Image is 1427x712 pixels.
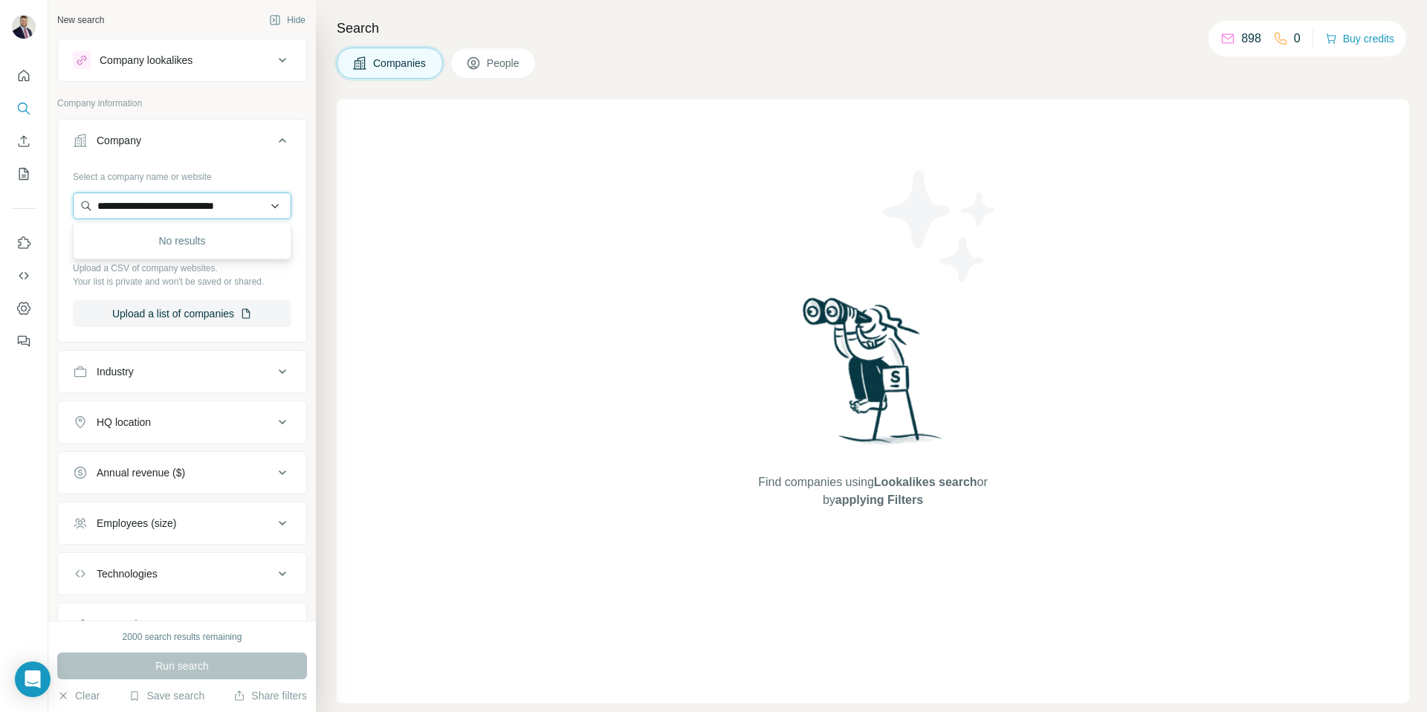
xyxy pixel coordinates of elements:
[259,9,316,31] button: Hide
[73,164,291,184] div: Select a company name or website
[129,688,204,703] button: Save search
[1294,30,1301,48] p: 0
[97,516,176,531] div: Employees (size)
[12,161,36,187] button: My lists
[15,661,51,697] div: Open Intercom Messenger
[57,688,100,703] button: Clear
[487,56,521,71] span: People
[12,230,36,256] button: Use Surfe on LinkedIn
[58,42,306,78] button: Company lookalikes
[57,13,104,27] div: New search
[874,476,977,488] span: Lookalikes search
[73,275,291,288] p: Your list is private and won't be saved or shared.
[12,295,36,322] button: Dashboard
[233,688,307,703] button: Share filters
[12,128,36,155] button: Enrich CSV
[12,95,36,122] button: Search
[58,455,306,491] button: Annual revenue ($)
[57,97,307,110] p: Company information
[58,556,306,592] button: Technologies
[373,56,427,71] span: Companies
[754,473,991,509] span: Find companies using or by
[835,493,923,506] span: applying Filters
[97,617,142,632] div: Keywords
[73,262,291,275] p: Upload a CSV of company websites.
[12,62,36,89] button: Quick start
[337,18,1409,39] h4: Search
[58,354,306,389] button: Industry
[1325,28,1394,49] button: Buy credits
[97,566,158,581] div: Technologies
[12,262,36,289] button: Use Surfe API
[123,630,242,644] div: 2000 search results remaining
[796,294,951,459] img: Surfe Illustration - Woman searching with binoculars
[58,606,306,642] button: Keywords
[873,159,1007,293] img: Surfe Illustration - Stars
[73,300,291,327] button: Upload a list of companies
[58,505,306,541] button: Employees (size)
[1241,30,1261,48] p: 898
[97,133,141,148] div: Company
[12,328,36,355] button: Feedback
[58,123,306,164] button: Company
[58,404,306,440] button: HQ location
[12,15,36,39] img: Avatar
[100,53,192,68] div: Company lookalikes
[97,364,134,379] div: Industry
[77,226,288,256] div: No results
[97,465,185,480] div: Annual revenue ($)
[97,415,151,430] div: HQ location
